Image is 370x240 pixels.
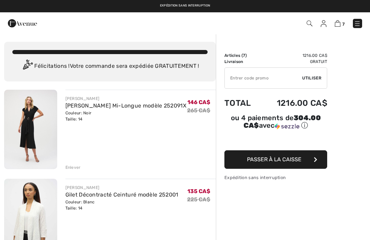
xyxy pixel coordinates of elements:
td: 1216.00 CA$ [260,91,327,115]
div: Couleur: Noir Taille: 14 [65,110,186,122]
div: Félicitations ! Votre commande sera expédiée GRATUITEMENT ! [12,60,208,73]
span: 7 [342,22,345,27]
a: 1ère Avenue [8,20,37,26]
s: 265 CA$ [187,107,210,114]
td: Livraison [224,59,260,65]
span: Passer à la caisse [247,156,301,163]
div: ou 4 paiements de304.00 CA$avecSezzle Cliquez pour en savoir plus sur Sezzle [224,115,327,132]
td: 1216.00 CA$ [260,52,327,59]
a: [PERSON_NAME] Mi-Longue modèle 252091X [65,102,186,109]
img: Menu [354,20,361,27]
span: 146 CA$ [187,99,210,105]
td: Total [224,91,260,115]
span: 7 [243,53,245,58]
img: 1ère Avenue [8,16,37,30]
input: Code promo [225,68,302,88]
img: Congratulation2.svg [21,60,34,73]
iframe: PayPal-paypal [224,132,327,148]
div: [PERSON_NAME] [65,96,186,102]
button: Passer à la caisse [224,150,327,169]
img: Panier d'achat [335,20,341,27]
div: Expédition sans interruption [224,174,327,181]
div: Couleur: Blanc Taille: 14 [65,199,178,211]
div: Enlever [65,164,81,170]
span: 304.00 CA$ [244,114,321,129]
s: 225 CA$ [187,196,210,203]
img: Recherche [307,21,312,26]
img: Robe Portefeuille Mi-Longue modèle 252091X [4,90,57,169]
img: Mes infos [321,20,326,27]
span: Utiliser [302,75,321,81]
span: 135 CA$ [187,188,210,194]
img: Sezzle [275,123,299,129]
a: Expédition sans interruption [160,4,210,7]
a: Gilet Décontracté Ceinturé modèle 252001 [65,191,178,198]
td: Articles ( ) [224,52,260,59]
div: [PERSON_NAME] [65,185,178,191]
td: Gratuit [260,59,327,65]
div: ou 4 paiements de avec [224,115,327,130]
a: 7 [335,19,345,27]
